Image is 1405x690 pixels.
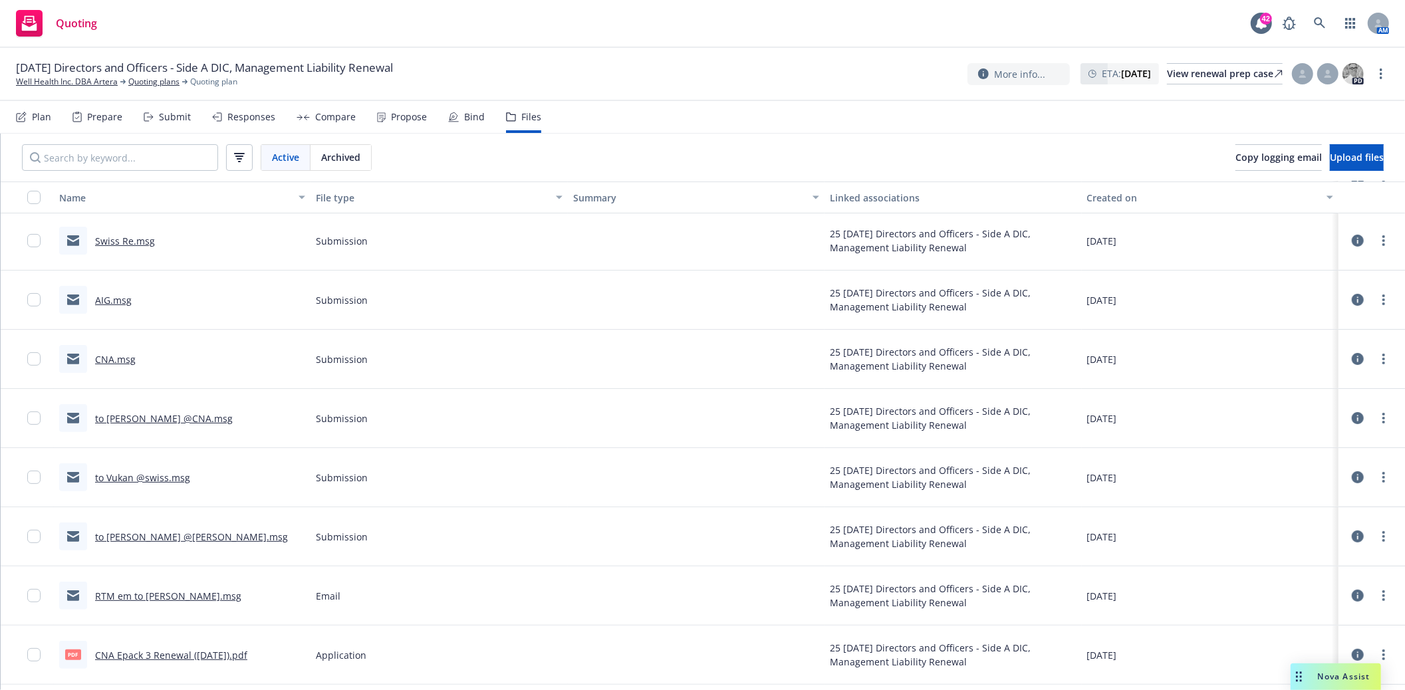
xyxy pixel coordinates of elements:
a: Swiss Re.msg [95,235,155,247]
div: Summary [573,191,805,205]
strong: [DATE] [1121,67,1151,80]
div: Linked associations [830,191,1076,205]
a: more [1376,233,1392,249]
span: [DATE] [1087,648,1117,662]
a: Report a Bug [1276,10,1303,37]
span: [DATE] [1087,589,1117,603]
a: CNA.msg [95,353,136,366]
div: 25 [DATE] Directors and Officers - Side A DIC, Management Liability Renewal [830,345,1076,373]
input: Toggle Row Selected [27,411,41,425]
button: Nova Assist [1291,663,1381,690]
div: Responses [227,112,275,122]
span: Nova Assist [1318,671,1370,682]
button: Copy logging email [1235,144,1322,171]
input: Toggle Row Selected [27,234,41,247]
span: Submission [316,234,368,248]
a: more [1376,410,1392,426]
div: Drag to move [1291,663,1307,690]
span: More info... [994,67,1045,81]
span: Upload files [1330,151,1384,164]
div: 42 [1260,13,1272,25]
button: More info... [967,63,1070,85]
a: Quoting [11,5,102,42]
a: more [1376,528,1392,544]
a: to [PERSON_NAME] @[PERSON_NAME].msg [95,530,288,543]
div: Submit [159,112,191,122]
div: Created on [1087,191,1319,205]
div: 25 [DATE] Directors and Officers - Side A DIC, Management Liability Renewal [830,522,1076,550]
img: photo [1342,63,1364,84]
span: Submission [316,411,368,425]
a: View renewal prep case [1167,63,1283,84]
a: more [1376,588,1392,604]
input: Toggle Row Selected [27,293,41,306]
button: Summary [568,181,825,213]
div: Propose [391,112,427,122]
button: Linked associations [825,181,1081,213]
div: 25 [DATE] Directors and Officers - Side A DIC, Management Liability Renewal [830,463,1076,491]
div: 25 [DATE] Directors and Officers - Side A DIC, Management Liability Renewal [830,227,1076,255]
span: pdf [65,649,81,659]
a: Well Health Inc. DBA Artera [16,76,118,88]
span: [DATE] [1087,530,1117,544]
span: Quoting [56,18,97,29]
div: Bind [464,112,485,122]
span: [DATE] Directors and Officers - Side A DIC, Management Liability Renewal [16,60,393,76]
span: Email [316,589,340,603]
span: [DATE] [1087,293,1117,307]
a: RTM em to [PERSON_NAME].msg [95,590,241,602]
button: Upload files [1330,144,1384,171]
button: Name [54,181,311,213]
span: [DATE] [1087,352,1117,366]
a: to Vukan @swiss.msg [95,471,190,484]
a: Switch app [1337,10,1364,37]
span: Submission [316,530,368,544]
span: Application [316,648,366,662]
div: 25 [DATE] Directors and Officers - Side A DIC, Management Liability Renewal [830,404,1076,432]
input: Toggle Row Selected [27,589,41,602]
input: Toggle Row Selected [27,530,41,543]
input: Toggle Row Selected [27,352,41,366]
div: Plan [32,112,51,122]
input: Toggle Row Selected [27,471,41,484]
input: Search by keyword... [22,144,218,171]
span: ETA : [1102,66,1151,80]
div: 25 [DATE] Directors and Officers - Side A DIC, Management Liability Renewal [830,286,1076,314]
span: [DATE] [1087,234,1117,248]
div: Compare [315,112,356,122]
a: more [1373,66,1389,82]
span: Submission [316,352,368,366]
a: more [1376,647,1392,663]
span: Copy logging email [1235,151,1322,164]
div: View renewal prep case [1167,64,1283,84]
div: 25 [DATE] Directors and Officers - Side A DIC, Management Liability Renewal [830,641,1076,669]
button: Created on [1082,181,1339,213]
span: [DATE] [1087,411,1117,425]
div: Prepare [87,112,122,122]
a: Search [1307,10,1333,37]
input: Toggle Row Selected [27,648,41,661]
div: 25 [DATE] Directors and Officers - Side A DIC, Management Liability Renewal [830,582,1076,610]
button: File type [311,181,567,213]
a: AIG.msg [95,294,132,306]
span: Archived [321,150,360,164]
span: Active [272,150,299,164]
a: more [1376,469,1392,485]
a: more [1376,292,1392,308]
input: Select all [27,191,41,204]
span: Submission [316,293,368,307]
span: Submission [316,471,368,485]
div: File type [316,191,547,205]
div: Name [59,191,291,205]
a: to [PERSON_NAME] @CNA.msg [95,412,233,425]
a: more [1376,351,1392,367]
span: Quoting plan [190,76,237,88]
div: Files [521,112,541,122]
a: Quoting plans [128,76,180,88]
a: CNA Epack 3 Renewal ([DATE]).pdf [95,649,247,661]
span: [DATE] [1087,471,1117,485]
